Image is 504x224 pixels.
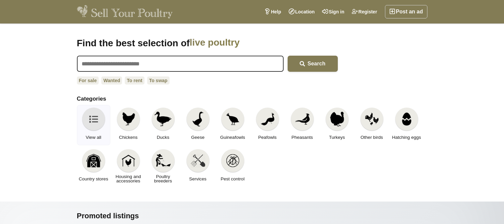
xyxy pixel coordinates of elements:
[181,147,215,187] a: Services Services
[216,147,249,187] a: Pest control Pest control
[190,37,302,49] span: live poultry
[286,105,319,145] a: Pheasants Pheasants
[295,112,310,126] img: Pheasants
[77,76,99,85] a: For sale
[308,61,325,66] span: Search
[225,112,240,126] img: Guineafowls
[157,135,170,139] span: Ducks
[221,177,244,181] span: Pest control
[361,135,383,139] span: Other birds
[86,153,101,168] img: Country stores
[330,112,344,126] img: Turkeys
[261,5,285,18] a: Help
[114,174,143,183] span: Housing and accessories
[225,153,240,168] img: Pest control
[189,177,207,181] span: Services
[119,135,138,139] span: Chickens
[365,112,379,126] img: Other birds
[101,76,122,85] a: Wanted
[77,212,427,220] h2: Promoted listings
[156,153,171,168] img: Poultry breeders
[288,56,338,72] button: Search
[155,112,171,126] img: Ducks
[216,105,249,145] a: Guineafowls Guineafowls
[260,112,275,126] img: Peafowls
[251,105,284,145] a: Peafowls Peafowls
[77,105,110,145] a: View all
[329,135,345,139] span: Turkeys
[147,76,170,85] a: To swap
[112,147,145,187] a: Housing and accessories Housing and accessories
[181,105,215,145] a: Geese Geese
[258,135,277,139] span: Peafowls
[390,105,423,145] a: Hatching eggs Hatching eggs
[355,105,389,145] a: Other birds Other birds
[125,76,144,85] a: To rent
[285,5,318,18] a: Location
[392,135,421,139] span: Hatching eggs
[318,5,348,18] a: Sign in
[148,174,178,183] span: Poultry breeders
[348,5,381,18] a: Register
[385,5,427,18] a: Post an ad
[191,153,205,168] img: Services
[399,112,414,126] img: Hatching eggs
[77,5,173,18] img: Sell Your Poultry
[121,112,136,126] img: Chickens
[191,135,205,139] span: Geese
[220,135,245,139] span: Guineafowls
[320,105,354,145] a: Turkeys Turkeys
[121,153,136,168] img: Housing and accessories
[77,37,338,49] h1: Find the best selection of
[77,147,110,187] a: Country stores Country stores
[146,147,180,187] a: Poultry breeders Poultry breeders
[292,135,313,139] span: Pheasants
[77,96,427,102] h2: Categories
[146,105,180,145] a: Ducks Ducks
[112,105,145,145] a: Chickens Chickens
[86,135,101,139] span: View all
[79,177,108,181] span: Country stores
[191,112,205,126] img: Geese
